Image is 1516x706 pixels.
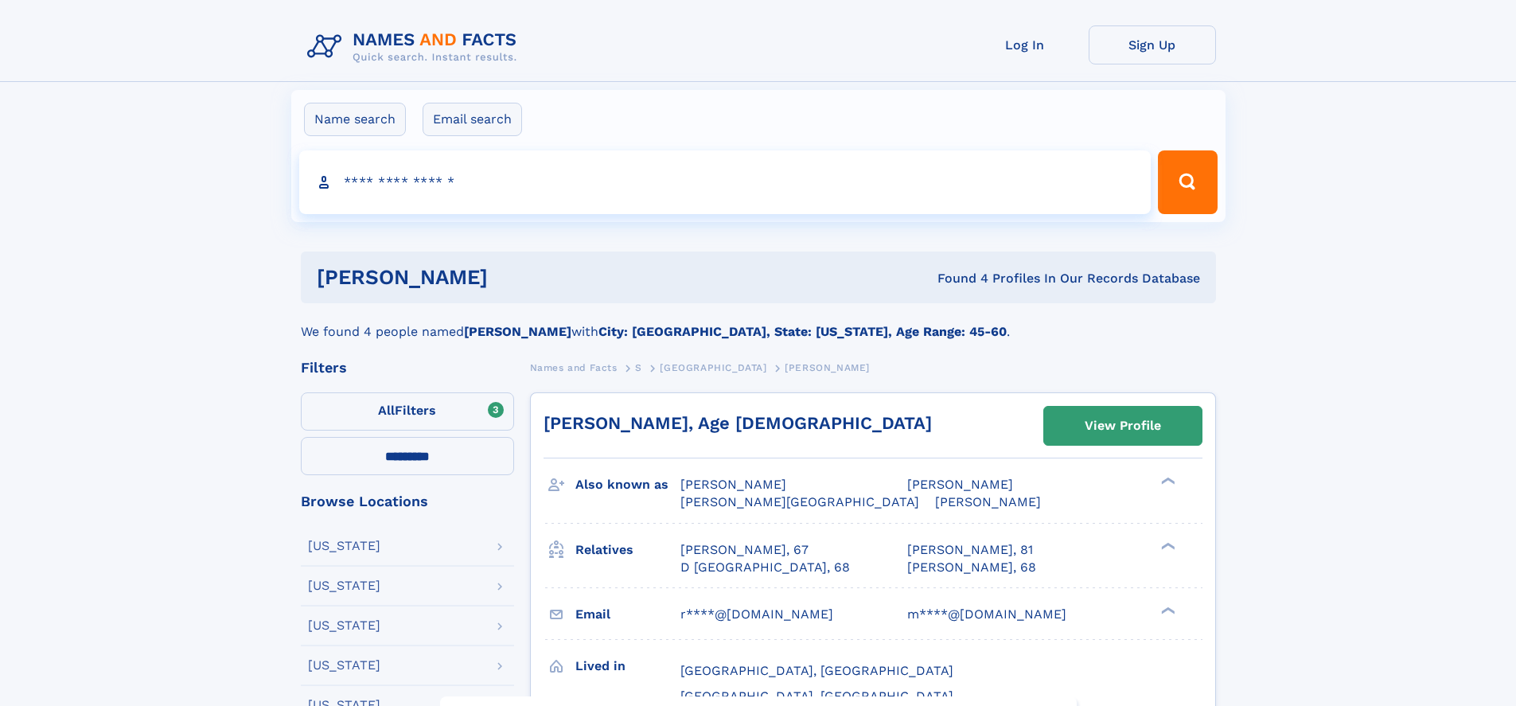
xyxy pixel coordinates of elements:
[308,579,380,592] div: [US_STATE]
[680,541,809,559] a: [PERSON_NAME], 67
[544,413,932,433] a: [PERSON_NAME], Age [DEMOGRAPHIC_DATA]
[423,103,522,136] label: Email search
[785,362,870,373] span: [PERSON_NAME]
[530,357,618,377] a: Names and Facts
[299,150,1152,214] input: search input
[907,541,1033,559] a: [PERSON_NAME], 81
[961,25,1089,64] a: Log In
[907,477,1013,492] span: [PERSON_NAME]
[1157,476,1176,486] div: ❯
[680,688,953,704] span: [GEOGRAPHIC_DATA], [GEOGRAPHIC_DATA]
[308,540,380,552] div: [US_STATE]
[712,270,1200,287] div: Found 4 Profiles In Our Records Database
[1157,540,1176,551] div: ❯
[680,477,786,492] span: [PERSON_NAME]
[464,324,571,339] b: [PERSON_NAME]
[1157,605,1176,615] div: ❯
[680,663,953,678] span: [GEOGRAPHIC_DATA], [GEOGRAPHIC_DATA]
[635,362,642,373] span: S
[907,559,1036,576] a: [PERSON_NAME], 68
[1044,407,1202,445] a: View Profile
[660,357,766,377] a: [GEOGRAPHIC_DATA]
[1158,150,1217,214] button: Search Button
[301,25,530,68] img: Logo Names and Facts
[598,324,1007,339] b: City: [GEOGRAPHIC_DATA], State: [US_STATE], Age Range: 45-60
[301,361,514,375] div: Filters
[301,392,514,431] label: Filters
[680,494,919,509] span: [PERSON_NAME][GEOGRAPHIC_DATA]
[304,103,406,136] label: Name search
[308,659,380,672] div: [US_STATE]
[301,303,1216,341] div: We found 4 people named with .
[378,403,395,418] span: All
[935,494,1041,509] span: [PERSON_NAME]
[1085,408,1161,444] div: View Profile
[660,362,766,373] span: [GEOGRAPHIC_DATA]
[575,471,680,498] h3: Also known as
[680,559,850,576] a: D [GEOGRAPHIC_DATA], 68
[575,653,680,680] h3: Lived in
[1089,25,1216,64] a: Sign Up
[301,494,514,509] div: Browse Locations
[575,536,680,564] h3: Relatives
[308,619,380,632] div: [US_STATE]
[317,267,713,287] h1: [PERSON_NAME]
[635,357,642,377] a: S
[575,601,680,628] h3: Email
